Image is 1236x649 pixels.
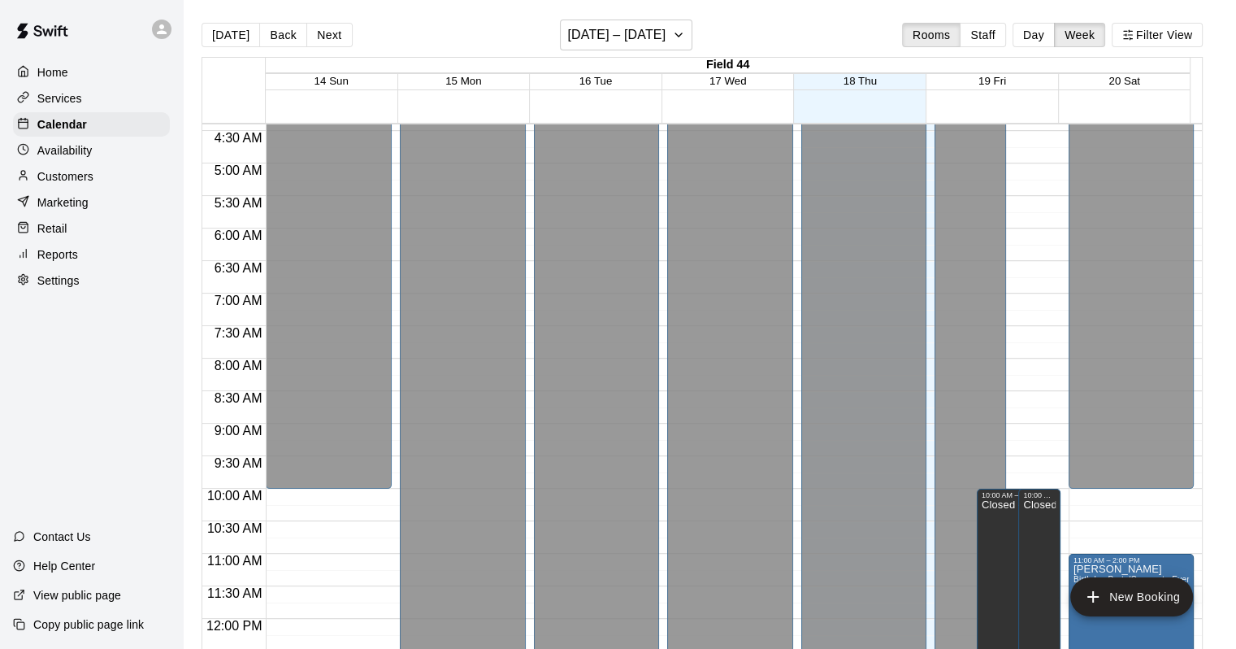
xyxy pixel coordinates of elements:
p: View public page [33,587,121,603]
span: 11:00 AM [203,554,267,568]
span: 9:30 AM [210,456,267,470]
span: 6:30 AM [210,261,267,275]
button: 16 Tue [579,75,613,87]
span: 8:30 AM [210,391,267,405]
button: 17 Wed [709,75,747,87]
button: 19 Fri [978,75,1006,87]
div: Field 44 [266,58,1190,73]
button: Back [259,23,307,47]
button: Filter View [1112,23,1203,47]
button: Week [1054,23,1105,47]
a: Marketing [13,190,170,215]
button: Staff [960,23,1006,47]
a: Availability [13,138,170,163]
span: 11:30 AM [203,586,267,600]
span: 7:30 AM [210,326,267,340]
button: 14 Sun [314,75,349,87]
p: Marketing [37,194,89,211]
p: Retail [37,220,67,237]
button: Rooms [902,23,961,47]
a: Settings [13,268,170,293]
a: Retail [13,216,170,241]
a: Home [13,60,170,85]
a: Calendar [13,112,170,137]
a: Reports [13,242,170,267]
button: [DATE] – [DATE] [560,20,692,50]
span: 7:00 AM [210,294,267,307]
p: Settings [37,272,80,289]
span: 5:00 AM [210,163,267,177]
a: Services [13,86,170,111]
p: Copy public page link [33,616,144,633]
span: 12:00 PM [202,619,266,633]
div: 10:00 AM – 6:00 PM [982,491,1043,499]
p: Reports [37,246,78,263]
button: Day [1013,23,1055,47]
span: 8:00 AM [210,359,267,372]
p: Customers [37,168,93,185]
p: Calendar [37,116,87,133]
span: 4:30 AM [210,131,267,145]
p: Contact Us [33,529,91,545]
p: Services [37,90,82,107]
h6: [DATE] – [DATE] [567,24,666,46]
button: add [1070,577,1193,616]
p: Home [37,64,68,81]
button: Next [306,23,352,47]
button: 20 Sat [1108,75,1140,87]
button: [DATE] [202,23,260,47]
span: 10:30 AM [203,521,267,535]
span: 9:00 AM [210,424,267,438]
div: 11:00 AM – 2:00 PM [1073,556,1190,564]
button: 15 Mon [445,75,481,87]
p: Availability [37,142,93,159]
div: 10:00 AM – 5:00 PM [1023,491,1056,499]
span: 5:30 AM [210,196,267,210]
a: Customers [13,164,170,189]
span: 6:00 AM [210,229,267,242]
p: Help Center [33,558,95,574]
button: 18 Thu [844,75,877,87]
span: 10:00 AM [203,489,267,503]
